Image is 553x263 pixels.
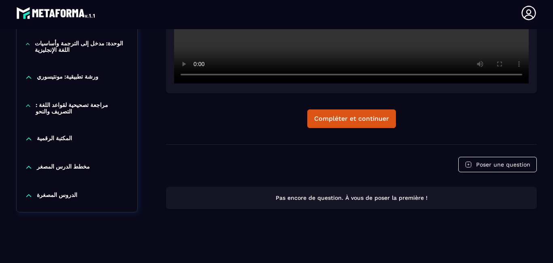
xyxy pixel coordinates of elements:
[314,115,389,123] div: Compléter et continuer
[35,40,129,53] p: الوحدة: مدخل إلى الترجمة وأساسيات اللغة الإنجليزية
[36,102,129,115] p: مراجعة تصحيحية لقواعد اللغة : التصريف والنحو
[37,135,72,143] p: المكتبة الرقمية
[37,192,77,200] p: الدروس المصغرة
[37,163,90,171] p: مخطط الدرس المصغر
[173,194,530,202] p: Pas encore de question. À vous de poser la première !
[16,5,96,21] img: logo
[307,109,396,128] button: Compléter et continuer
[458,157,537,172] button: Poser une question
[37,73,98,81] p: ورشة تطبیقیة: مونتیسوري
